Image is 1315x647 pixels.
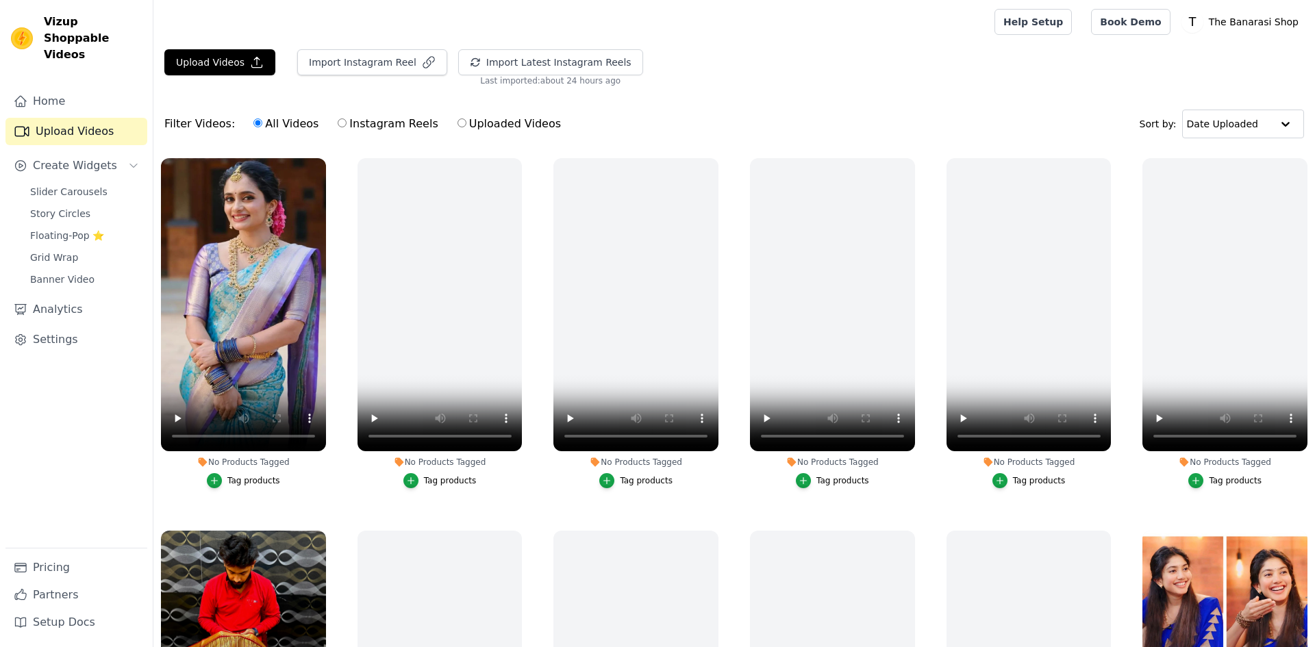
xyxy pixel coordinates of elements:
[22,182,147,201] a: Slider Carousels
[5,609,147,636] a: Setup Docs
[30,251,78,264] span: Grid Wrap
[5,296,147,323] a: Analytics
[1091,9,1170,35] a: Book Demo
[207,473,280,488] button: Tag products
[992,473,1066,488] button: Tag products
[553,457,718,468] div: No Products Tagged
[5,152,147,179] button: Create Widgets
[599,473,673,488] button: Tag products
[994,9,1072,35] a: Help Setup
[1013,475,1066,486] div: Tag products
[338,118,347,127] input: Instagram Reels
[5,118,147,145] a: Upload Videos
[33,157,117,174] span: Create Widgets
[1181,10,1304,34] button: T The Banarasi Shop
[480,75,621,86] span: Last imported: about 24 hours ago
[164,49,275,75] button: Upload Videos
[44,14,142,63] span: Vizup Shoppable Videos
[620,475,673,486] div: Tag products
[161,457,326,468] div: No Products Tagged
[297,49,447,75] button: Import Instagram Reel
[30,207,90,220] span: Story Circles
[5,326,147,353] a: Settings
[30,185,108,199] span: Slider Carousels
[458,118,466,127] input: Uploaded Videos
[1188,473,1262,488] button: Tag products
[1203,10,1304,34] p: The Banarasi Shop
[11,27,33,49] img: Vizup
[227,475,280,486] div: Tag products
[1188,15,1196,29] text: T
[253,118,262,127] input: All Videos
[358,457,523,468] div: No Products Tagged
[22,204,147,223] a: Story Circles
[457,115,562,133] label: Uploaded Videos
[750,457,915,468] div: No Products Tagged
[403,473,477,488] button: Tag products
[30,229,104,242] span: Floating-Pop ⭐
[1142,457,1307,468] div: No Products Tagged
[424,475,477,486] div: Tag products
[816,475,869,486] div: Tag products
[253,115,319,133] label: All Videos
[5,581,147,609] a: Partners
[1140,110,1305,138] div: Sort by:
[164,108,568,140] div: Filter Videos:
[337,115,438,133] label: Instagram Reels
[947,457,1112,468] div: No Products Tagged
[22,248,147,267] a: Grid Wrap
[30,272,95,286] span: Banner Video
[22,226,147,245] a: Floating-Pop ⭐
[5,554,147,581] a: Pricing
[5,88,147,115] a: Home
[458,49,643,75] button: Import Latest Instagram Reels
[22,270,147,289] a: Banner Video
[1209,475,1262,486] div: Tag products
[796,473,869,488] button: Tag products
